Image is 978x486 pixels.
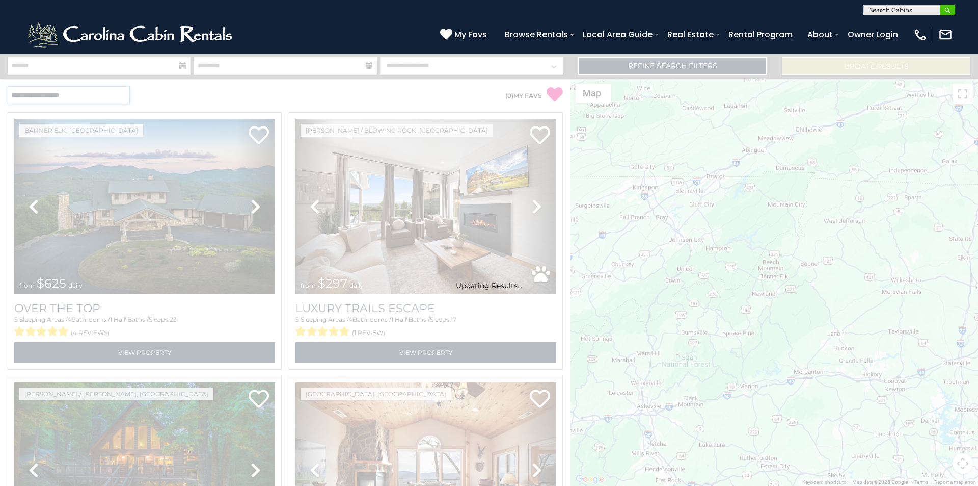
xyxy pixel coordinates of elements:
img: mail-regular-white.png [938,28,953,42]
a: Rental Program [723,25,798,43]
a: Local Area Guide [578,25,658,43]
a: Browse Rentals [500,25,573,43]
a: Owner Login [843,25,903,43]
a: About [802,25,838,43]
span: My Favs [454,28,487,41]
img: phone-regular-white.png [913,28,928,42]
a: My Favs [440,28,490,41]
img: White-1-2.png [25,19,237,50]
a: Real Estate [662,25,719,43]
